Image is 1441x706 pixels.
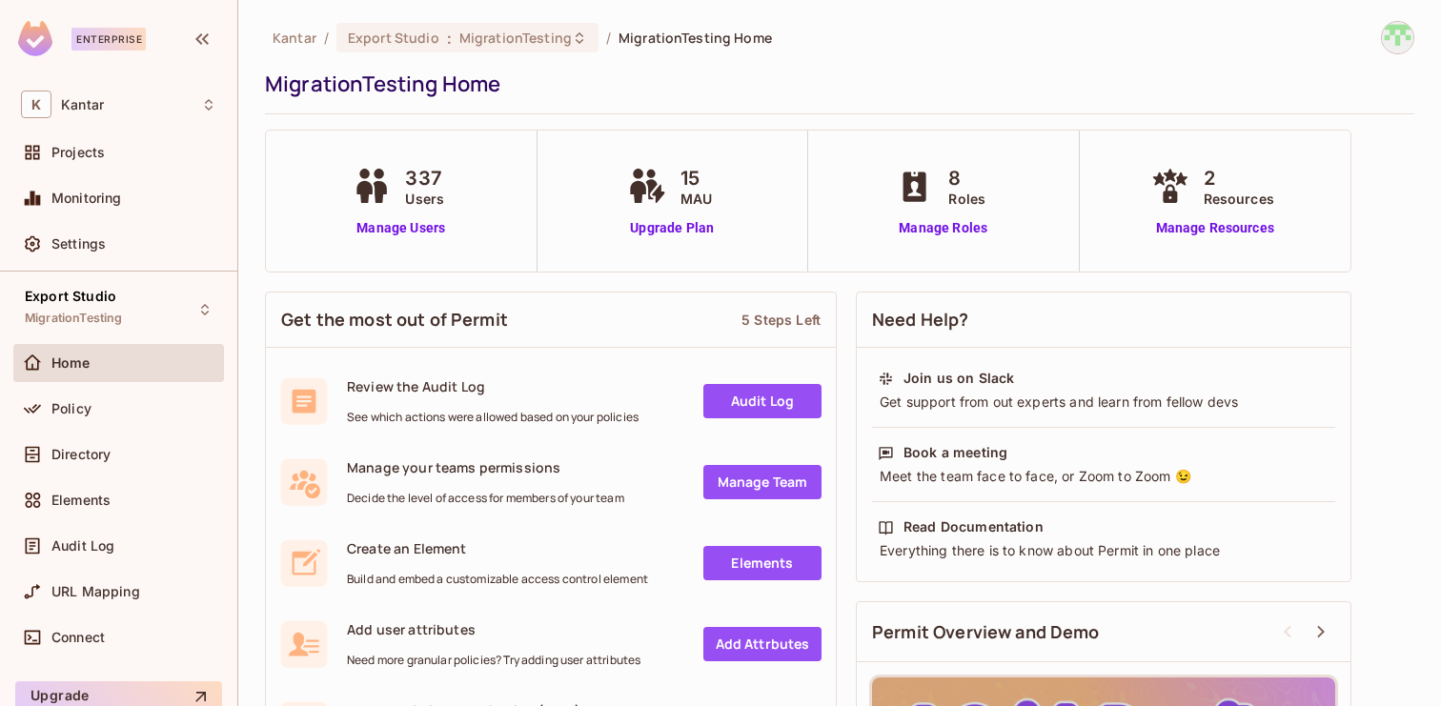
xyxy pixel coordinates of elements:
[872,620,1100,644] span: Permit Overview and Demo
[903,517,1044,536] div: Read Documentation
[51,191,122,206] span: Monitoring
[51,493,111,508] span: Elements
[61,97,104,112] span: Workspace: Kantar
[51,355,91,371] span: Home
[680,164,712,192] span: 15
[405,164,444,192] span: 337
[51,145,105,160] span: Projects
[891,218,995,238] a: Manage Roles
[741,311,821,329] div: 5 Steps Left
[51,447,111,462] span: Directory
[619,29,772,47] span: MigrationTesting Home
[606,29,611,47] li: /
[348,218,454,238] a: Manage Users
[347,572,648,587] span: Build and embed a customizable access control element
[347,410,639,425] span: See which actions were allowed based on your policies
[71,28,146,50] div: Enterprise
[903,369,1014,388] div: Join us on Slack
[347,491,624,506] span: Decide the level of access for members of your team
[18,21,52,56] img: SReyMgAAAABJRU5ErkJggg==
[405,189,444,209] span: Users
[281,308,508,332] span: Get the most out of Permit
[680,189,712,209] span: MAU
[1147,218,1284,238] a: Manage Resources
[703,627,822,661] a: Add Attrbutes
[623,218,721,238] a: Upgrade Plan
[1204,164,1274,192] span: 2
[703,384,822,418] a: Audit Log
[21,91,51,118] span: K
[347,539,648,557] span: Create an Element
[348,29,439,47] span: Export Studio
[51,401,91,416] span: Policy
[459,29,572,47] span: MigrationTesting
[51,236,106,252] span: Settings
[948,189,985,209] span: Roles
[878,467,1329,486] div: Meet the team face to face, or Zoom to Zoom 😉
[25,289,116,304] span: Export Studio
[878,393,1329,412] div: Get support from out experts and learn from fellow devs
[265,70,1405,98] div: MigrationTesting Home
[25,311,122,326] span: MigrationTesting
[347,458,624,476] span: Manage your teams permissions
[703,546,822,580] a: Elements
[878,541,1329,560] div: Everything there is to know about Permit in one place
[347,620,640,638] span: Add user attributes
[347,653,640,668] span: Need more granular policies? Try adding user attributes
[703,465,822,499] a: Manage Team
[273,29,316,47] span: the active workspace
[51,538,114,554] span: Audit Log
[903,443,1007,462] div: Book a meeting
[1382,22,1413,53] img: Devesh.Kumar@Kantar.com
[51,630,105,645] span: Connect
[446,30,453,46] span: :
[948,164,985,192] span: 8
[872,308,969,332] span: Need Help?
[51,584,140,599] span: URL Mapping
[1204,189,1274,209] span: Resources
[347,377,639,395] span: Review the Audit Log
[324,29,329,47] li: /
